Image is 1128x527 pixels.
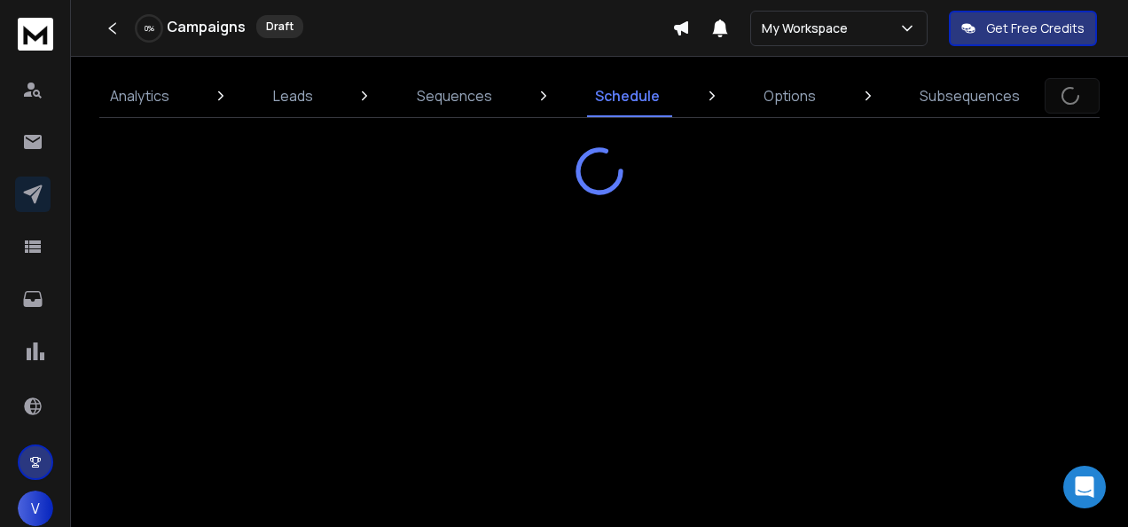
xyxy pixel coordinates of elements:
[406,75,503,117] a: Sequences
[764,85,816,106] p: Options
[167,16,246,37] h1: Campaigns
[145,23,154,34] p: 0 %
[949,11,1097,46] button: Get Free Credits
[909,75,1030,117] a: Subsequences
[99,75,180,117] a: Analytics
[986,20,1085,37] p: Get Free Credits
[18,491,53,526] button: V
[920,85,1020,106] p: Subsequences
[417,85,492,106] p: Sequences
[110,85,169,106] p: Analytics
[256,15,303,38] div: Draft
[18,18,53,51] img: logo
[1063,466,1106,508] div: Open Intercom Messenger
[753,75,826,117] a: Options
[762,20,855,37] p: My Workspace
[584,75,670,117] a: Schedule
[595,85,660,106] p: Schedule
[262,75,324,117] a: Leads
[273,85,313,106] p: Leads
